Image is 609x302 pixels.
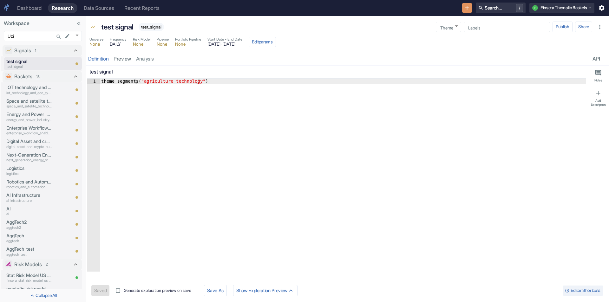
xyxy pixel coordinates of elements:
p: aggtech2 [6,225,52,230]
button: Notes [589,67,608,85]
a: Next-Generation Energy Storage and Electrification Technologiesnext_generation_energy_storage_and... [6,151,52,163]
p: Energy and Power Industry Services [6,111,52,118]
p: test signal [101,22,133,32]
p: AggTech2 [6,219,52,226]
span: None [89,42,103,47]
p: test signal [89,68,584,76]
span: Pipeline [157,37,169,42]
button: Show Exploration Preview [233,285,298,296]
p: energy_and_power_industry_services_ [6,117,52,123]
a: Energy and Power Industry Servicesenergy_and_power_industry_services_ [6,111,52,122]
span: Start Date - End Date [207,37,242,42]
div: Dashboard [17,5,42,11]
button: Search... [54,32,63,41]
a: AggTech2aggtech2 [6,219,52,230]
button: Collapse Sidebar [74,19,83,28]
p: Logistics [6,165,52,172]
p: enterprise_workflow_enablement_platforms [6,131,52,136]
span: Frequency [110,37,127,42]
p: logistics [6,171,52,177]
div: Baskets13 [3,71,82,82]
div: Research [52,5,74,11]
div: Risk Models2 [3,259,82,270]
button: Editparams [249,37,276,48]
span: 2 [43,262,50,267]
p: next_generation_energy_storage_and_electrification_technologies [6,157,52,163]
a: AIai [6,205,52,217]
div: Signals1 [3,45,82,56]
a: AggTech_testaggtech_test [6,246,52,257]
p: Workspace [4,20,82,27]
button: Collapse All [1,291,84,301]
a: Enterprise Workflow Enablement Platformsenterprise_workflow_enablement_platforms [6,125,52,136]
p: ai_infrastructure [6,198,52,203]
span: Risk Model [133,37,150,42]
a: Recent Reports [121,3,163,13]
button: Share [575,22,592,32]
a: Logisticslogistics [6,165,52,176]
p: IOT technology and eco system [6,84,52,91]
p: Space and satellite technology [6,98,52,105]
p: Signals [14,47,31,55]
a: AI Infrastructureai_infrastructure [6,192,52,203]
p: robotics_and_automation [6,184,52,190]
button: Search.../ [476,3,526,13]
p: Robotics and Automation [6,178,52,185]
div: Definition [88,56,108,62]
span: [DATE] - [DATE] [207,42,242,47]
span: 13 [34,74,42,80]
p: Stat Risk Model US All v2 [6,272,52,279]
p: test signal [6,58,52,65]
span: test_signal [139,24,164,29]
span: Signal [90,24,96,31]
div: Add Description [590,99,606,106]
p: test_signal [6,64,52,69]
button: Editor Shortcuts [563,286,603,296]
a: mentafin_riskmodel_us_fs_v0.2cfinsera_mentafin_riskmodel_us_fs_v0_2c [6,285,52,297]
button: Save As [204,285,227,296]
a: Research [48,3,77,13]
span: None [157,42,169,47]
p: Enterprise Workflow Enablement Platforms [6,125,52,132]
span: Universe [89,37,103,42]
p: digital_asset_and_crypto_currency_mining [6,144,52,150]
span: DAILY [110,42,127,47]
span: Generate exploration preview on save [124,288,191,294]
div: F [532,5,538,11]
a: Space and satellite technologyspace_and_satellite_technology [6,98,52,109]
a: Stat Risk Model US All v2finsera_stat_risk_model_us_v2 [6,272,52,283]
a: Dashboard [13,3,45,13]
p: iot_technology_and_eco_system [6,90,52,96]
div: Recent Reports [124,5,160,11]
span: None [175,42,201,47]
div: Uzi [4,31,82,41]
a: IOT technology and eco systemiot_technology_and_eco_system [6,84,52,95]
p: Baskets [14,73,32,80]
p: aggtech [6,238,52,244]
button: Publish [553,22,573,32]
button: edit [63,32,72,41]
p: finsera_stat_risk_model_us_v2 [6,278,52,283]
div: 1 [87,79,100,84]
p: Next-Generation Energy Storage and Electrification Technologies [6,151,52,158]
p: aggtech_test [6,252,52,257]
p: AggTech [6,232,52,239]
p: Digital Asset and crypto currency mining [6,138,52,145]
p: space_and_satellite_technology [6,104,52,109]
div: test signal [100,20,135,34]
div: Data Sources [84,5,114,11]
p: AI Infrastructure [6,192,52,199]
a: preview [111,52,134,65]
p: AI [6,205,52,212]
a: AggTechaggtech [6,232,52,244]
p: Risk Models [14,261,42,268]
a: Robotics and Automationrobotics_and_automation [6,178,52,190]
button: FFinsera Thematic Baskets [529,3,594,13]
a: test signaltest_signal [6,58,52,69]
span: Portfolio Pipeline [175,37,201,42]
span: None [133,42,150,47]
span: 1 [33,48,38,53]
p: ai [6,211,52,217]
a: Digital Asset and crypto currency miningdigital_asset_and_crypto_currency_mining [6,138,52,149]
div: API [593,56,600,62]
